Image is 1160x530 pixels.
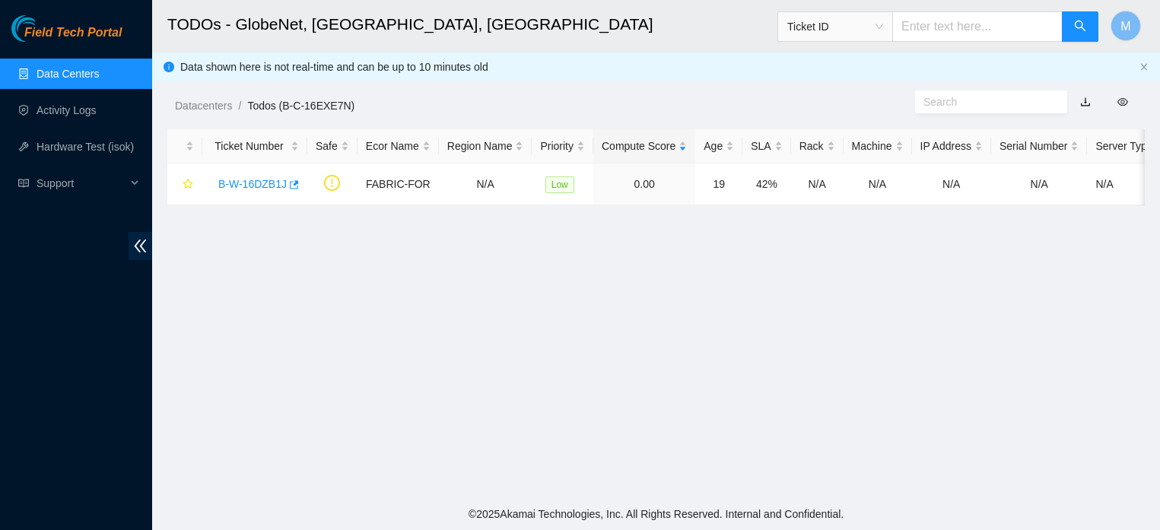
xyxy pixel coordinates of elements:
td: 0.00 [593,163,695,205]
span: exclamation-circle [324,175,340,191]
td: FABRIC-FOR [358,163,439,205]
footer: © 2025 Akamai Technologies, Inc. All Rights Reserved. Internal and Confidential. [152,498,1160,530]
a: download [1080,96,1091,108]
td: 42% [742,163,790,205]
span: read [18,178,29,189]
td: N/A [844,163,912,205]
span: close [1139,62,1149,71]
button: star [176,172,194,196]
a: Datacenters [175,100,232,112]
span: Support [37,168,126,198]
img: Akamai Technologies [11,15,77,42]
td: N/A [991,163,1087,205]
button: close [1139,62,1149,72]
span: eye [1117,97,1128,107]
a: Activity Logs [37,104,97,116]
span: / [238,100,241,112]
a: Data Centers [37,68,99,80]
td: N/A [912,163,991,205]
button: M [1111,11,1141,41]
button: search [1062,11,1098,42]
td: 19 [695,163,742,205]
a: Todos (B-C-16EXE7N) [247,100,354,112]
span: star [183,179,193,191]
span: M [1120,17,1130,36]
a: B-W-16DZB1J [218,178,287,190]
input: Enter text here... [892,11,1063,42]
span: Low [545,176,574,193]
button: download [1069,90,1102,114]
span: Ticket ID [787,15,883,38]
span: Field Tech Portal [24,26,122,40]
span: double-left [129,232,152,260]
input: Search [923,94,1047,110]
span: search [1074,20,1086,34]
a: Akamai TechnologiesField Tech Portal [11,27,122,47]
td: N/A [791,163,844,205]
td: N/A [439,163,532,205]
a: Hardware Test (isok) [37,141,134,153]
